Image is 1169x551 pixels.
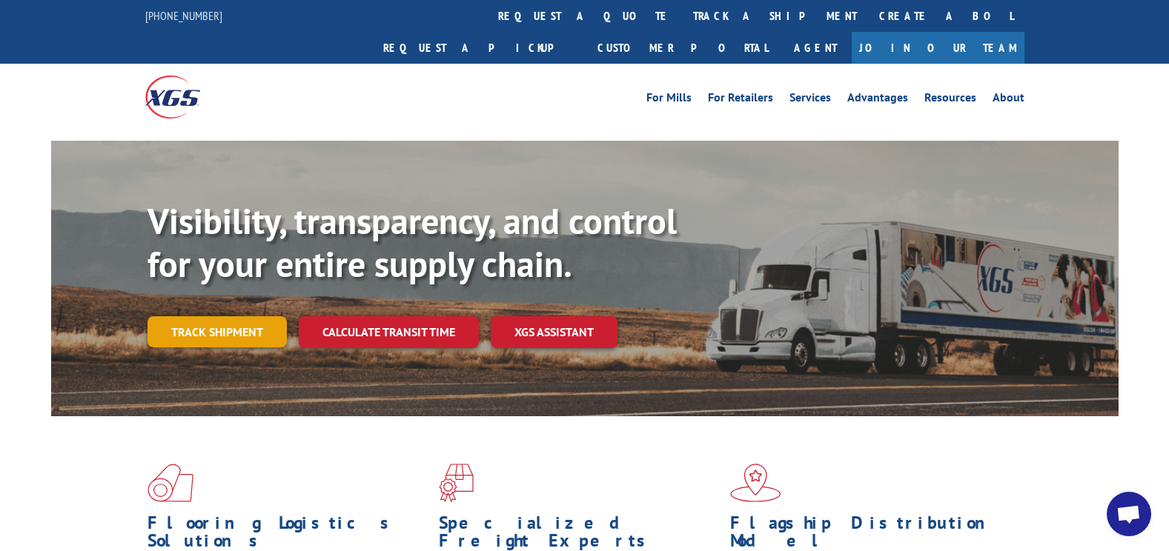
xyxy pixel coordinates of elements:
[708,92,773,108] a: For Retailers
[372,32,586,64] a: Request a pickup
[779,32,852,64] a: Agent
[847,92,908,108] a: Advantages
[730,464,781,502] img: xgs-icon-flagship-distribution-model-red
[586,32,779,64] a: Customer Portal
[148,198,677,287] b: Visibility, transparency, and control for your entire supply chain.
[491,316,617,348] a: XGS ASSISTANT
[1107,492,1151,536] a: Open chat
[299,316,479,348] a: Calculate transit time
[852,32,1024,64] a: Join Our Team
[148,464,193,502] img: xgs-icon-total-supply-chain-intelligence-red
[789,92,831,108] a: Services
[993,92,1024,108] a: About
[924,92,976,108] a: Resources
[439,464,474,502] img: xgs-icon-focused-on-flooring-red
[148,316,287,347] a: Track shipment
[145,8,222,23] a: [PHONE_NUMBER]
[646,92,692,108] a: For Mills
